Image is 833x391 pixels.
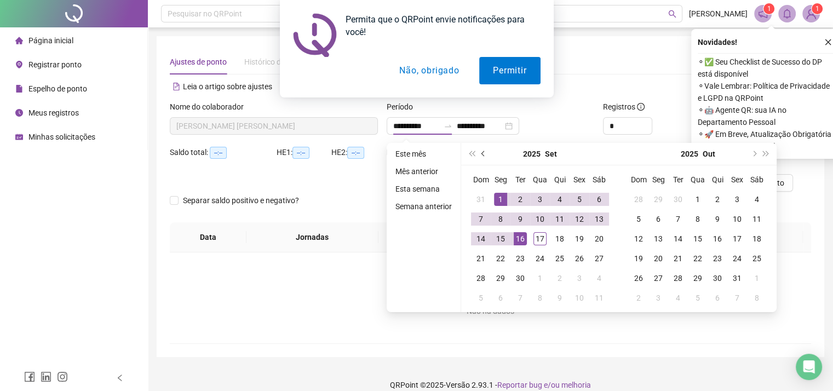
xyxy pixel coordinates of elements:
[116,374,124,382] span: left
[652,193,665,206] div: 29
[593,252,606,265] div: 27
[750,232,763,245] div: 18
[589,249,609,268] td: 2025-09-27
[691,272,704,285] div: 29
[533,291,547,304] div: 8
[553,193,566,206] div: 4
[570,249,589,268] td: 2025-09-26
[494,232,507,245] div: 15
[550,189,570,209] td: 2025-09-04
[671,291,685,304] div: 4
[727,229,747,249] td: 2025-10-17
[550,268,570,288] td: 2025-10-02
[668,249,688,268] td: 2025-10-21
[637,103,645,111] span: info-circle
[347,147,364,159] span: --:--
[530,268,550,288] td: 2025-10-01
[589,189,609,209] td: 2025-09-06
[671,212,685,226] div: 7
[553,212,566,226] div: 11
[570,288,589,308] td: 2025-10-10
[593,193,606,206] div: 6
[691,212,704,226] div: 8
[573,252,586,265] div: 26
[57,371,68,382] span: instagram
[708,170,727,189] th: Qui
[652,291,665,304] div: 3
[750,212,763,226] div: 11
[703,143,715,165] button: month panel
[593,291,606,304] div: 11
[444,122,452,130] span: swap-right
[15,109,23,117] span: clock-circle
[474,232,487,245] div: 14
[553,272,566,285] div: 2
[747,268,767,288] td: 2025-11-01
[632,272,645,285] div: 26
[681,143,698,165] button: year panel
[711,212,724,226] div: 9
[727,209,747,229] td: 2025-10-10
[530,249,550,268] td: 2025-09-24
[668,189,688,209] td: 2025-09-30
[510,189,530,209] td: 2025-09-02
[648,189,668,209] td: 2025-09-29
[750,272,763,285] div: 1
[708,189,727,209] td: 2025-10-02
[688,189,708,209] td: 2025-10-01
[533,193,547,206] div: 3
[648,209,668,229] td: 2025-10-06
[292,147,309,159] span: --:--
[570,229,589,249] td: 2025-09-19
[629,268,648,288] td: 2025-10-26
[629,249,648,268] td: 2025-10-19
[668,288,688,308] td: 2025-11-04
[391,200,456,213] li: Semana anterior
[691,193,704,206] div: 1
[708,229,727,249] td: 2025-10-16
[688,209,708,229] td: 2025-10-08
[514,252,527,265] div: 23
[533,212,547,226] div: 10
[514,291,527,304] div: 7
[711,232,724,245] div: 16
[41,371,51,382] span: linkedin
[708,209,727,229] td: 2025-10-09
[176,118,371,134] span: ROBERTA CRISPINA SANTOS FERREIRA
[760,143,772,165] button: super-next-year
[671,193,685,206] div: 30
[593,212,606,226] div: 13
[603,101,645,113] span: Registros
[731,291,744,304] div: 7
[533,272,547,285] div: 1
[632,291,645,304] div: 2
[731,272,744,285] div: 31
[510,170,530,189] th: Ter
[691,291,704,304] div: 5
[530,170,550,189] th: Qua
[514,272,527,285] div: 30
[474,272,487,285] div: 28
[711,193,724,206] div: 2
[471,209,491,229] td: 2025-09-07
[510,268,530,288] td: 2025-09-30
[593,232,606,245] div: 20
[494,272,507,285] div: 29
[589,268,609,288] td: 2025-10-04
[589,170,609,189] th: Sáb
[671,232,685,245] div: 14
[550,170,570,189] th: Qui
[671,272,685,285] div: 28
[494,212,507,226] div: 8
[648,249,668,268] td: 2025-10-20
[331,146,386,159] div: HE 2:
[668,268,688,288] td: 2025-10-28
[545,143,557,165] button: month panel
[727,189,747,209] td: 2025-10-03
[573,291,586,304] div: 10
[688,268,708,288] td: 2025-10-29
[494,252,507,265] div: 22
[570,268,589,288] td: 2025-10-03
[629,229,648,249] td: 2025-10-12
[491,288,510,308] td: 2025-10-06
